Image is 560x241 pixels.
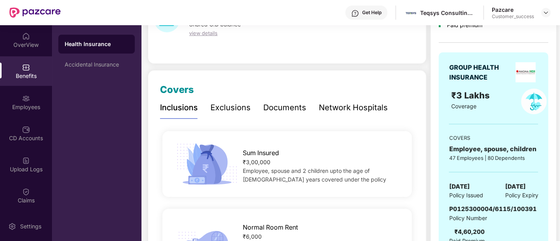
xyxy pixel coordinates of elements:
[451,90,492,100] span: ₹3 Lakhs
[492,13,534,20] div: Customer_success
[65,40,128,48] div: Health Insurance
[505,182,525,191] span: [DATE]
[210,102,251,114] div: Exclusions
[243,148,279,158] span: Sum Insured
[449,144,538,154] div: Employee, spouse, children
[420,9,475,17] div: Teqsys Consulting & Services Llp
[362,9,381,16] div: Get Help
[449,154,538,162] div: 47 Employees | 80 Dependents
[243,158,401,167] div: ₹3,00,000
[22,95,30,102] img: svg+xml;base64,PHN2ZyBpZD0iRW1wbG95ZWVzIiB4bWxucz0iaHR0cDovL3d3dy53My5vcmcvMjAwMC9zdmciIHdpZHRoPS...
[405,7,417,19] img: images.jpg
[351,9,359,17] img: svg+xml;base64,PHN2ZyBpZD0iSGVscC0zMngzMiIgeG1sbnM9Imh0dHA6Ly93d3cudzMub3JnLzIwMDAvc3ZnIiB3aWR0aD...
[22,63,30,71] img: svg+xml;base64,PHN2ZyBpZD0iQmVuZWZpdHMiIHhtbG5zPSJodHRwOi8vd3d3LnczLm9yZy8yMDAwL3N2ZyIgd2lkdGg9Ij...
[449,191,483,200] span: Policy Issued
[243,222,298,232] span: Normal Room Rent
[243,167,386,183] span: Employee, spouse and 2 children upto the age of [DEMOGRAPHIC_DATA] years covered under the policy
[22,157,30,165] img: svg+xml;base64,PHN2ZyBpZD0iVXBsb2FkX0xvZ3MiIGRhdGEtbmFtZT0iVXBsb2FkIExvZ3MiIHhtbG5zPSJodHRwOi8vd3...
[449,182,469,191] span: [DATE]
[447,22,505,29] div: Paid premium
[22,32,30,40] img: svg+xml;base64,PHN2ZyBpZD0iSG9tZSIgeG1sbnM9Imh0dHA6Ly93d3cudzMub3JnLzIwMDAvc3ZnIiB3aWR0aD0iMjAiIG...
[263,102,306,114] div: Documents
[449,215,487,221] span: Policy Number
[9,7,61,18] img: New Pazcare Logo
[505,191,538,200] span: Policy Expiry
[243,232,401,241] div: ₹6,000
[521,89,547,114] img: policyIcon
[543,9,549,16] img: svg+xml;base64,PHN2ZyBpZD0iRHJvcGRvd24tMzJ4MzIiIHhtbG5zPSJodHRwOi8vd3d3LnczLm9yZy8yMDAwL3N2ZyIgd2...
[449,63,513,82] div: GROUP HEALTH INSURANCE
[449,134,538,142] div: COVERS
[189,30,218,36] span: view details
[160,102,198,114] div: Inclusions
[454,227,484,237] div: ₹4,60,200
[22,188,30,196] img: svg+xml;base64,PHN2ZyBpZD0iQ2xhaW0iIHhtbG5zPSJodHRwOi8vd3d3LnczLm9yZy8yMDAwL3N2ZyIgd2lkdGg9IjIwIi...
[451,103,476,109] span: Coverage
[174,141,240,187] img: icon
[189,21,241,28] span: Shared C.D balance
[160,84,194,95] span: Covers
[22,126,30,133] img: svg+xml;base64,PHN2ZyBpZD0iQ0RfQWNjb3VudHMiIGRhdGEtbmFtZT0iQ0QgQWNjb3VudHMiIHhtbG5zPSJodHRwOi8vd3...
[449,205,536,213] span: P0125300004/6115/100391
[18,222,44,230] div: Settings
[8,222,16,230] img: svg+xml;base64,PHN2ZyBpZD0iU2V0dGluZy0yMHgyMCIgeG1sbnM9Imh0dHA6Ly93d3cudzMub3JnLzIwMDAvc3ZnIiB3aW...
[65,61,128,68] div: Accidental Insurance
[492,6,534,13] div: Pazcare
[515,62,536,82] img: insurerLogo
[319,102,388,114] div: Network Hospitals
